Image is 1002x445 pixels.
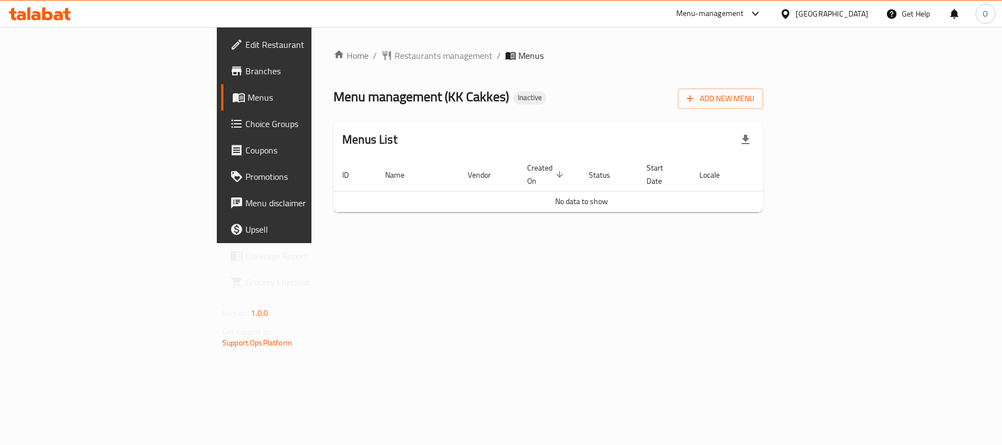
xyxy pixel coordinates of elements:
[497,49,501,62] li: /
[513,93,546,102] span: Inactive
[222,325,273,339] span: Get support on:
[395,49,492,62] span: Restaurants management
[678,89,763,109] button: Add New Menu
[699,168,734,182] span: Locale
[221,111,384,137] a: Choice Groups
[333,49,763,62] nav: breadcrumb
[589,168,625,182] span: Status
[245,249,375,262] span: Coverage Report
[732,127,759,153] div: Export file
[333,158,830,212] table: enhanced table
[796,8,868,20] div: [GEOGRAPHIC_DATA]
[248,91,375,104] span: Menus
[983,8,988,20] span: O
[245,64,375,78] span: Branches
[518,49,544,62] span: Menus
[245,223,375,236] span: Upsell
[221,84,384,111] a: Menus
[245,117,375,130] span: Choice Groups
[221,190,384,216] a: Menu disclaimer
[381,49,492,62] a: Restaurants management
[468,168,505,182] span: Vendor
[333,84,509,109] span: Menu management ( KK Cakkes )
[222,336,292,350] a: Support.OpsPlatform
[221,163,384,190] a: Promotions
[513,91,546,105] div: Inactive
[527,161,567,188] span: Created On
[221,243,384,269] a: Coverage Report
[221,31,384,58] a: Edit Restaurant
[245,170,375,183] span: Promotions
[245,196,375,210] span: Menu disclaimer
[221,216,384,243] a: Upsell
[251,306,268,320] span: 1.0.0
[245,144,375,157] span: Coupons
[687,92,754,106] span: Add New Menu
[647,161,677,188] span: Start Date
[385,168,419,182] span: Name
[555,194,608,208] span: No data to show
[342,168,363,182] span: ID
[245,38,375,51] span: Edit Restaurant
[221,58,384,84] a: Branches
[342,131,397,148] h2: Menus List
[222,306,249,320] span: Version:
[221,269,384,295] a: Grocery Checklist
[747,158,830,191] th: Actions
[245,276,375,289] span: Grocery Checklist
[221,137,384,163] a: Coupons
[676,7,744,20] div: Menu-management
